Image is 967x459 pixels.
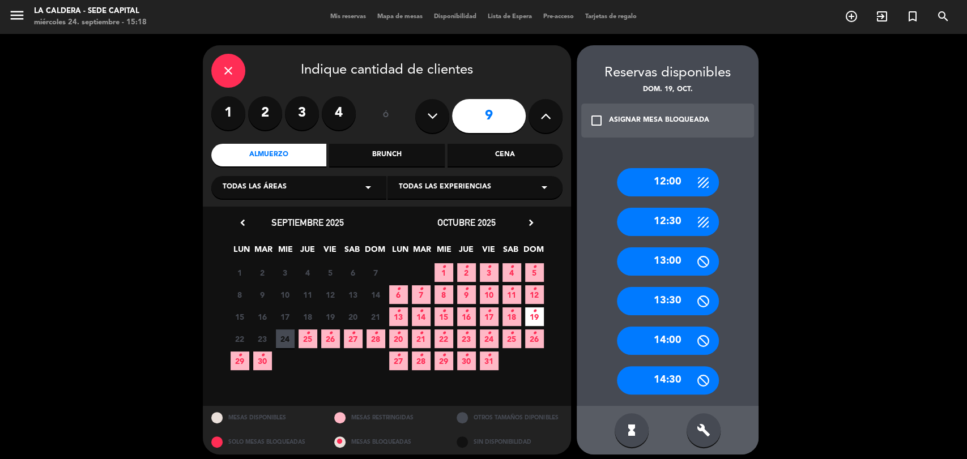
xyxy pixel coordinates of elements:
div: dom. 19, oct. [577,84,759,96]
span: 21 [367,307,385,326]
div: 13:30 [617,287,719,315]
span: LUN [232,243,251,261]
i: • [487,258,491,276]
span: 6 [389,285,408,304]
i: arrow_drop_down [361,181,375,194]
span: 25 [299,329,317,348]
span: 4 [502,263,521,282]
div: Almuerzo [211,144,326,166]
span: octubre 2025 [437,217,496,228]
span: 2 [253,263,272,282]
i: • [533,258,536,276]
span: MAR [413,243,432,261]
span: MIE [276,243,295,261]
div: Brunch [329,144,444,166]
span: JUE [299,243,317,261]
label: 1 [211,96,245,130]
span: 17 [480,307,499,326]
i: • [419,324,423,342]
i: • [238,346,242,364]
i: chevron_right [525,217,537,229]
span: Tarjetas de regalo [580,14,642,20]
i: • [419,280,423,298]
span: 16 [253,307,272,326]
div: 13:00 [617,247,719,276]
span: 24 [276,329,295,348]
span: 23 [457,329,476,348]
i: • [397,324,401,342]
i: arrow_drop_down [538,181,551,194]
span: 14 [412,307,431,326]
i: • [419,346,423,364]
span: 16 [457,307,476,326]
div: 14:30 [617,366,719,394]
span: 18 [299,307,317,326]
i: • [465,324,468,342]
span: 7 [412,285,431,304]
i: check_box_outline_blank [590,114,603,127]
span: MAR [254,243,273,261]
span: 19 [525,307,544,326]
div: 14:00 [617,327,719,355]
i: • [442,302,446,320]
span: 26 [321,329,340,348]
i: • [533,324,536,342]
span: 20 [344,307,363,326]
i: chevron_left [237,217,249,229]
div: MESAS BLOQUEADAS [326,430,449,454]
i: turned_in_not [906,10,919,23]
label: 3 [285,96,319,130]
i: • [487,280,491,298]
span: 10 [480,285,499,304]
i: • [442,258,446,276]
span: 15 [434,307,453,326]
span: 13 [389,307,408,326]
span: SAB [501,243,520,261]
span: 10 [276,285,295,304]
span: 22 [231,329,249,348]
span: SAB [343,243,361,261]
i: • [419,302,423,320]
div: SOLO MESAS BLOQUEADAS [203,430,326,454]
i: • [510,324,514,342]
span: 1 [231,263,249,282]
i: exit_to_app [875,10,889,23]
i: menu [8,7,25,24]
div: Cena [448,144,563,166]
span: 30 [457,351,476,370]
span: Disponibilidad [428,14,482,20]
i: • [487,302,491,320]
span: septiembre 2025 [271,217,344,228]
span: 18 [502,307,521,326]
span: 29 [434,351,453,370]
span: Lista de Espera [482,14,538,20]
span: 11 [299,285,317,304]
span: Todas las áreas [223,182,287,193]
i: close [221,64,235,78]
span: Todas las experiencias [399,182,491,193]
span: 5 [321,263,340,282]
span: VIE [321,243,339,261]
span: 20 [389,329,408,348]
span: 14 [367,285,385,304]
i: • [510,258,514,276]
span: 7 [367,263,385,282]
div: MESAS DISPONIBLES [203,406,326,430]
i: • [442,324,446,342]
i: • [510,280,514,298]
i: add_circle_outline [845,10,858,23]
i: • [397,346,401,364]
span: DOM [523,243,542,261]
span: 17 [276,307,295,326]
span: 27 [389,351,408,370]
i: • [465,280,468,298]
div: ASIGNAR MESA BLOQUEADA [609,115,709,126]
span: 31 [480,351,499,370]
span: 19 [321,307,340,326]
i: search [936,10,950,23]
label: 2 [248,96,282,130]
span: VIE [479,243,498,261]
i: • [487,346,491,364]
span: 29 [231,351,249,370]
span: 6 [344,263,363,282]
